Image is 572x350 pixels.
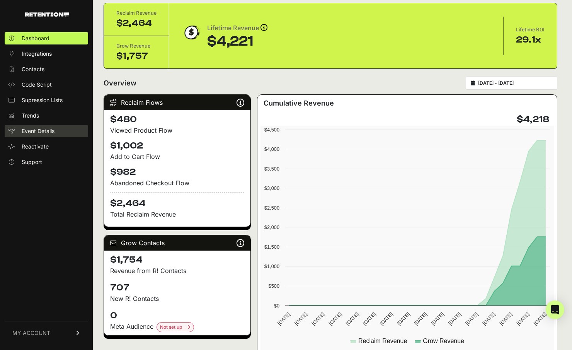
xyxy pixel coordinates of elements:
text: $4,500 [264,127,279,133]
a: Code Script [5,79,88,91]
a: Dashboard [5,32,88,44]
text: [DATE] [447,311,462,326]
a: Supression Lists [5,94,88,106]
text: $1,500 [264,244,279,250]
p: Total Reclaim Revenue [110,210,244,219]
text: $0 [274,303,279,309]
text: [DATE] [481,311,496,326]
div: $4,221 [207,34,267,49]
text: [DATE] [396,311,411,326]
text: [DATE] [430,311,445,326]
text: $2,000 [264,224,279,230]
text: $3,500 [264,166,279,172]
div: Reclaim Revenue [116,9,157,17]
p: New R! Contacts [110,294,244,303]
span: Event Details [22,127,54,135]
span: MY ACCOUNT [12,329,50,337]
img: Retention.com [25,12,69,17]
text: $3,000 [264,185,279,191]
a: Integrations [5,48,88,60]
span: Reactivate [22,143,49,150]
text: $1,000 [264,263,279,269]
text: [DATE] [464,311,479,326]
text: [DATE] [293,311,308,326]
text: [DATE] [310,311,325,326]
div: Add to Cart Flow [110,152,244,161]
text: [DATE] [362,311,377,326]
div: Lifetime Revenue [207,23,267,34]
span: Integrations [22,50,52,58]
img: dollar-coin-05c43ed7efb7bc0c12610022525b4bbbb207c7efeef5aecc26f025e68dcafac9.png [182,23,201,42]
div: Reclaim Flows [104,95,250,110]
span: Support [22,158,42,166]
text: [DATE] [413,311,428,326]
div: Abandoned Checkout Flow [110,178,244,188]
div: Grow Contacts [104,235,250,251]
a: Trends [5,109,88,122]
a: Contacts [5,63,88,75]
h4: $982 [110,166,244,178]
text: [DATE] [532,311,547,326]
text: [DATE] [379,311,394,326]
text: [DATE] [327,311,342,326]
text: $2,500 [264,205,279,211]
h4: $4,218 [517,113,549,126]
div: $2,464 [116,17,157,29]
div: Open Intercom Messenger [546,300,564,319]
text: Grow Revenue [423,338,464,344]
text: [DATE] [498,311,513,326]
a: Event Details [5,125,88,137]
h4: $1,002 [110,140,244,152]
h4: $480 [110,113,244,126]
span: Dashboard [22,34,49,42]
text: [DATE] [344,311,359,326]
h4: $2,464 [110,192,244,210]
a: Reactivate [5,140,88,153]
h4: $1,754 [110,254,244,266]
div: 29.1x [516,34,545,46]
h4: 0 [110,309,244,322]
text: Reclaim Revenue [358,338,407,344]
div: $1,757 [116,50,157,62]
text: $4,000 [264,146,279,152]
a: Support [5,156,88,168]
div: Lifetime ROI [516,26,545,34]
h3: Cumulative Revenue [264,98,334,109]
p: Revenue from R! Contacts [110,266,244,275]
h4: 707 [110,282,244,294]
h2: Overview [104,78,136,89]
div: Meta Audience [110,322,244,332]
div: Viewed Product Flow [110,126,244,135]
span: Code Script [22,81,52,89]
text: $500 [268,283,279,289]
text: [DATE] [276,311,291,326]
div: Grow Revenue [116,42,157,50]
span: Supression Lists [22,96,63,104]
text: [DATE] [515,311,530,326]
span: Trends [22,112,39,120]
a: MY ACCOUNT [5,321,88,345]
span: Contacts [22,65,44,73]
